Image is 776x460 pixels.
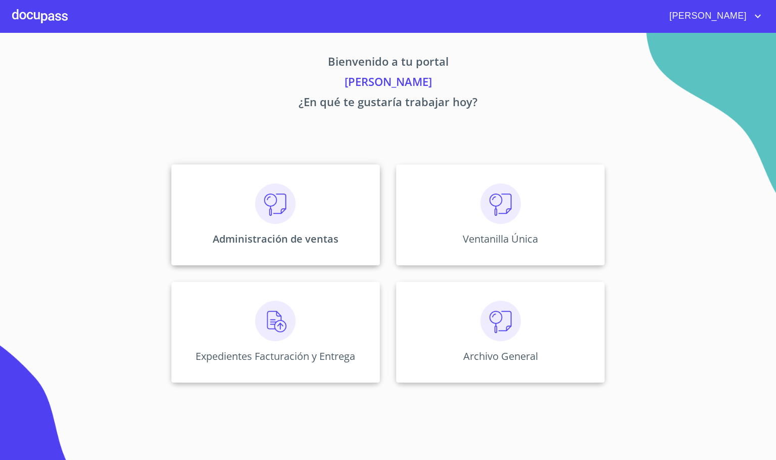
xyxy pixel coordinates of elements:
p: Administración de ventas [213,232,338,246]
span: [PERSON_NAME] [662,8,752,24]
img: consulta.png [480,183,521,224]
img: carga.png [255,301,296,341]
p: Ventanilla Única [463,232,538,246]
p: ¿En qué te gustaría trabajar hoy? [77,94,699,114]
p: Bienvenido a tu portal [77,53,699,73]
p: [PERSON_NAME] [77,73,699,94]
img: consulta.png [480,301,521,341]
p: Archivo General [463,349,538,363]
p: Expedientes Facturación y Entrega [196,349,355,363]
img: consulta.png [255,183,296,224]
button: account of current user [662,8,764,24]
